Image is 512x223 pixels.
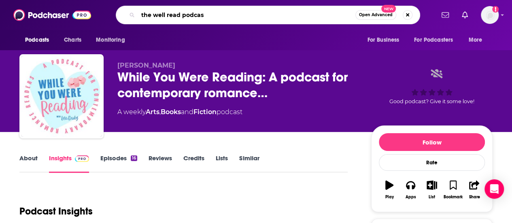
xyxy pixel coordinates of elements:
button: Follow [379,133,485,151]
span: Open Advanced [359,13,393,17]
div: Share [469,195,480,200]
div: List [429,195,435,200]
span: Monitoring [96,34,125,46]
div: Play [385,195,394,200]
button: Show profile menu [481,6,499,24]
a: Show notifications dropdown [438,8,452,22]
a: About [19,154,38,173]
button: open menu [19,32,59,48]
span: [PERSON_NAME] [117,62,175,69]
span: New [381,5,396,13]
div: 16 [131,155,137,161]
a: Similar [239,154,259,173]
a: Credits [183,154,204,173]
a: Reviews [149,154,172,173]
button: open menu [361,32,409,48]
div: Search podcasts, credits, & more... [116,6,420,24]
div: Bookmark [444,195,463,200]
span: More [469,34,482,46]
span: and [181,108,193,116]
div: A weekly podcast [117,107,242,117]
svg: Add a profile image [492,6,499,13]
a: Lists [216,154,228,173]
img: While You Were Reading: A podcast for contemporary romance readers [21,56,102,137]
div: Open Intercom Messenger [484,179,504,199]
button: Apps [400,175,421,204]
button: List [421,175,442,204]
span: Good podcast? Give it some love! [389,98,474,104]
a: Episodes16 [100,154,137,173]
button: open menu [463,32,493,48]
button: Share [464,175,485,204]
a: Charts [59,32,86,48]
button: Play [379,175,400,204]
h1: Podcast Insights [19,205,93,217]
div: Apps [406,195,416,200]
span: Logged in as eringalloway [481,6,499,24]
span: , [159,108,161,116]
input: Search podcasts, credits, & more... [138,8,355,21]
button: open menu [409,32,465,48]
span: For Business [367,34,399,46]
button: Bookmark [442,175,463,204]
button: Open AdvancedNew [355,10,396,20]
img: User Profile [481,6,499,24]
a: Fiction [193,108,217,116]
div: Rate [379,154,485,171]
img: Podchaser - Follow, Share and Rate Podcasts [13,7,91,23]
span: Charts [64,34,81,46]
a: Show notifications dropdown [459,8,471,22]
a: Arts [146,108,159,116]
button: open menu [90,32,135,48]
span: Podcasts [25,34,49,46]
img: Podchaser Pro [75,155,89,162]
a: Books [161,108,181,116]
div: Good podcast? Give it some love! [371,62,493,112]
span: For Podcasters [414,34,453,46]
a: InsightsPodchaser Pro [49,154,89,173]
